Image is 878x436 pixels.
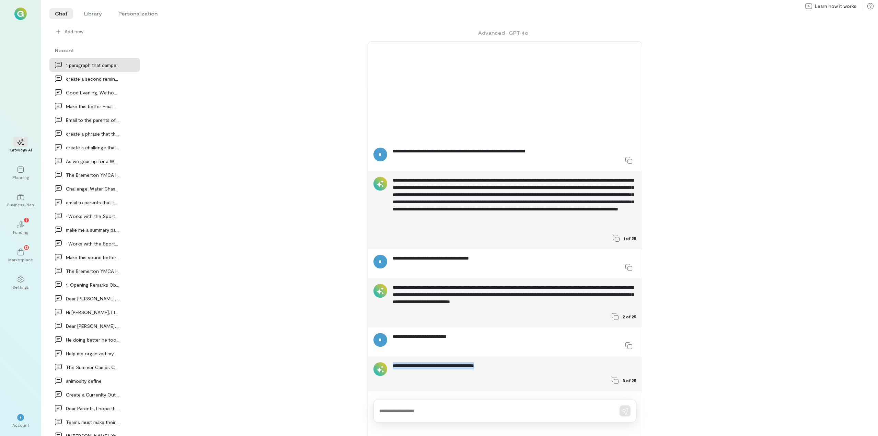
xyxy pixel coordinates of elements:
[66,322,119,330] div: Dear [PERSON_NAME], I wanted to follow up on our…
[624,236,636,241] span: 1 of 25
[66,199,119,206] div: email to parents that their child needs to bring…
[66,418,119,426] div: Teams must make their way to the welcome center a…
[66,116,119,124] div: Email to the parents of [PERSON_NAME] Good aftern…
[25,217,28,223] span: 7
[10,147,32,152] div: Growegy AI
[13,229,28,235] div: Funding
[66,185,119,192] div: Challenge: Water Chaser Your next task awaits at…
[65,28,83,35] span: Add new
[66,391,119,398] div: Create a Currenlty Out of the office message for…
[66,350,119,357] div: Help me organized my thoughts of how to communica…
[8,409,33,433] div: *Account
[66,226,119,233] div: make me a summary paragraph for my resume Dedicat…
[12,422,29,428] div: Account
[8,271,33,295] a: Settings
[815,3,856,10] span: Learn how it works
[113,8,163,19] li: Personalization
[623,378,636,383] span: 3 of 25
[66,254,119,261] div: Make this sound better Email to CIT Counsleor in…
[79,8,107,19] li: Library
[7,202,34,207] div: Business Plan
[25,244,28,250] span: 13
[13,284,29,290] div: Settings
[66,171,119,179] div: The Bremerton YMCA is committed to promoting heal…
[66,75,119,82] div: create a second reminder email that you have Chil…
[8,188,33,213] a: Business Plan
[12,174,29,180] div: Planning
[66,158,119,165] div: As we gear up for a Week 9 Amazing Race, it's imp…
[66,405,119,412] div: Dear Parents, I hope this message finds you well.…
[66,377,119,385] div: animosity define
[66,213,119,220] div: • Works with the Sports and Rec Director on the p…
[66,144,119,151] div: create a challenge that is like amazing race as a…
[66,103,119,110] div: Make this better Email to the parents of [PERSON_NAME] d…
[66,281,119,288] div: 1. Opening Remarks Objective: Discuss recent cam…
[66,89,119,96] div: Good Evening, We hope this message finds you well…
[66,364,119,371] div: The Summer Camps Coordinator is responsible to do…
[66,336,119,343] div: He doing better he took a very long nap and think…
[66,267,119,275] div: The Bremerton YMCA is proud to join the Bremerton…
[66,309,119,316] div: Hi [PERSON_NAME], I tried calling but couldn't get throu…
[8,216,33,240] a: Funding
[49,47,140,54] div: Recent
[623,314,636,319] span: 2 of 25
[49,8,73,19] li: Chat
[8,161,33,185] a: Planning
[66,61,119,69] div: 1 paragraph that campers will need to bring healt…
[66,240,119,247] div: • Works with the Sports and Rec Director on the p…
[66,295,119,302] div: Dear [PERSON_NAME], I hope this message finds yo…
[66,130,119,137] div: create a phrase that they have to go to the field…
[8,257,33,262] div: Marketplace
[8,243,33,268] a: Marketplace
[8,133,33,158] a: Growegy AI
